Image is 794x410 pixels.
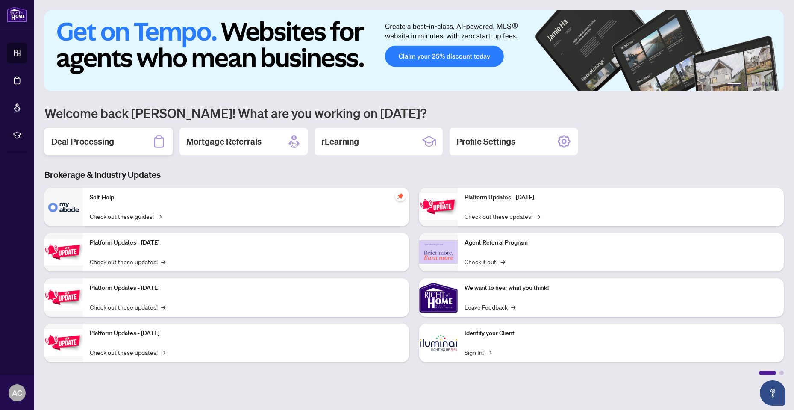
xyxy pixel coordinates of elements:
img: Agent Referral Program [419,240,458,264]
button: Open asap [760,380,785,406]
p: Platform Updates - [DATE] [465,193,777,202]
p: Platform Updates - [DATE] [90,283,402,293]
h3: Brokerage & Industry Updates [44,169,784,181]
p: Agent Referral Program [465,238,777,248]
p: Platform Updates - [DATE] [90,238,402,248]
span: → [536,212,540,221]
a: Check out these guides!→ [90,212,162,221]
img: logo [7,6,27,22]
span: → [487,348,491,357]
span: → [157,212,162,221]
span: → [161,348,165,357]
h2: Deal Processing [51,136,114,147]
span: → [161,257,165,266]
a: Check out these updates!→ [90,302,165,312]
span: → [161,302,165,312]
img: Slide 0 [44,10,784,91]
img: Platform Updates - July 8, 2025 [44,329,83,356]
p: Self-Help [90,193,402,202]
button: 2 [744,83,748,86]
a: Check out these updates!→ [465,212,540,221]
span: → [511,302,515,312]
img: Platform Updates - July 21, 2025 [44,284,83,311]
p: We want to hear what you think! [465,283,777,293]
a: Check out these updates!→ [90,257,165,266]
img: Platform Updates - September 16, 2025 [44,239,83,265]
p: Identify your Client [465,329,777,338]
h1: Welcome back [PERSON_NAME]! What are you working on [DATE]? [44,105,784,121]
img: Identify your Client [419,324,458,362]
button: 3 [751,83,755,86]
button: 1 [727,83,741,86]
a: Check it out!→ [465,257,505,266]
h2: Mortgage Referrals [186,136,262,147]
a: Sign In!→ [465,348,491,357]
span: → [501,257,505,266]
a: Leave Feedback→ [465,302,515,312]
img: Self-Help [44,188,83,226]
span: AC [12,387,22,399]
button: 6 [772,83,775,86]
h2: rLearning [321,136,359,147]
p: Platform Updates - [DATE] [90,329,402,338]
button: 4 [758,83,762,86]
button: 5 [765,83,768,86]
span: pushpin [395,191,406,201]
img: We want to hear what you think! [419,278,458,317]
a: Check out these updates!→ [90,348,165,357]
img: Platform Updates - June 23, 2025 [419,193,458,220]
h2: Profile Settings [456,136,515,147]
